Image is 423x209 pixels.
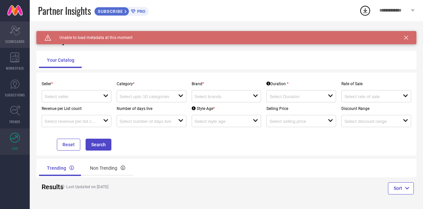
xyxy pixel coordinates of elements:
span: Partner Insights [38,4,91,17]
input: Select seller [45,94,97,99]
span: SUGGESTIONS [5,92,25,97]
span: WORKSPACE [6,66,24,71]
input: Select Duration [269,94,322,99]
p: Discount Range [341,106,411,111]
button: Reset [57,139,80,151]
p: Seller [42,82,111,86]
div: Your Catalog [39,52,82,68]
button: Sort [388,182,414,194]
input: Select style age [195,119,247,124]
input: Select revenue per list count [45,119,97,124]
p: Rate of Sale [341,82,411,86]
span: SUBSCRIBE [95,9,125,14]
h4: Last Updated on [DATE] [57,185,206,189]
p: Brand [192,82,261,86]
button: Search [86,139,111,151]
p: Revenue per List count [42,106,111,111]
span: FWD [12,146,18,151]
span: PRO [135,9,145,14]
span: SCORECARDS [5,39,25,44]
input: Select upto 10 categories [120,94,172,99]
div: Trending [39,160,82,176]
p: Category [117,82,186,86]
input: Select discount range [344,119,397,124]
input: Select brands [195,94,247,99]
p: Number of days live [117,106,186,111]
div: Open download list [359,5,371,17]
input: Select selling price [269,119,322,124]
h2: Results [42,183,52,191]
span: TRENDS [9,119,20,124]
a: SUBSCRIBEPRO [94,5,149,16]
input: Select number of days live [120,119,172,124]
div: Duration [266,82,288,86]
input: Select rate of sale [344,94,397,99]
div: Non Trending [82,160,133,176]
span: Unable to load metadata at this moment [51,35,133,40]
div: Style Age [192,106,215,111]
p: Selling Price [266,106,336,111]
